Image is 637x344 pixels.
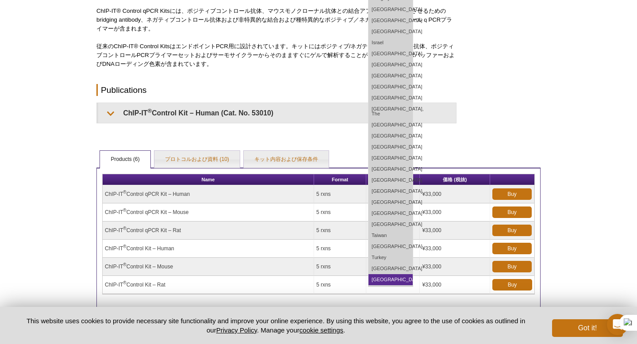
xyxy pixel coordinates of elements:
td: ¥33,000 [420,240,490,258]
td: ChIP-IT Control qPCR Kit – Human [103,185,314,203]
a: [GEOGRAPHIC_DATA] [368,141,413,153]
a: [GEOGRAPHIC_DATA] [368,175,413,186]
a: Buy [492,225,532,236]
a: キット内容および保存条件 [244,151,329,168]
a: [GEOGRAPHIC_DATA] [368,59,413,70]
a: [GEOGRAPHIC_DATA], The [368,103,413,119]
button: cookie settings [299,326,343,334]
td: ChIP-IT Control Kit – Mouse [103,258,314,276]
a: [GEOGRAPHIC_DATA] [368,130,413,141]
p: ChIP-IT® Control qPCR Kitsには、ポジティブコントロール抗体、マウスモノクローナル抗体との結合アフィニティを増強させるための bridging antibody、ネガティ... [96,7,457,33]
a: [GEOGRAPHIC_DATA] [368,70,413,81]
sup: ® [123,226,126,231]
td: 5 rxns [314,222,366,240]
td: 53012 [366,276,420,294]
a: [GEOGRAPHIC_DATA] [368,81,413,92]
a: Turkey [368,252,413,263]
sup: ® [123,208,126,213]
td: ¥33,000 [420,258,490,276]
summary: ChIP-IT®Control Kit – Human (Cat. No. 53010) [98,103,456,123]
td: 5 rxns [314,203,366,222]
a: [GEOGRAPHIC_DATA] [368,26,413,37]
a: Products (6) [100,151,150,168]
td: 5 rxns [314,276,366,294]
a: [GEOGRAPHIC_DATA] [368,241,413,252]
td: ¥33,000 [420,222,490,240]
a: [GEOGRAPHIC_DATA] [368,119,413,130]
td: 5 rxns [314,185,366,203]
sup: ® [123,190,126,195]
a: [GEOGRAPHIC_DATA] [368,15,413,26]
td: ¥33,000 [420,203,490,222]
a: [GEOGRAPHIC_DATA] [368,219,413,230]
button: Got it! [552,319,623,337]
sup: ® [123,262,126,267]
td: ChIP-IT Control Kit – Rat [103,276,314,294]
a: [GEOGRAPHIC_DATA] [368,92,413,103]
a: Taiwan [368,230,413,241]
td: 5 rxns [314,240,366,258]
td: ChIP-IT Control qPCR Kit – Mouse [103,203,314,222]
a: [GEOGRAPHIC_DATA] [368,208,413,219]
th: 価格 (税抜) [420,174,490,185]
th: Format [314,174,366,185]
a: [GEOGRAPHIC_DATA] [368,153,413,164]
a: [GEOGRAPHIC_DATA] [368,186,413,197]
a: プロトコルおよび資料 (10) [154,151,240,168]
td: ChIP-IT Control qPCR Kit – Rat [103,222,314,240]
sup: ® [148,107,152,114]
td: 53026 [366,185,420,203]
td: 53027 [366,203,420,222]
sup: ® [123,244,126,249]
a: Buy [492,261,532,272]
a: Buy [492,279,532,290]
a: Privacy Policy [216,326,257,334]
td: ¥33,000 [420,276,490,294]
a: [GEOGRAPHIC_DATA] [368,263,413,274]
a: Buy [492,188,532,200]
p: 従来のChIP-IT® Control KitsはエンドポイントPCR用に設計されています。キットにはポジティブ/ネガティブコントロール抗体、ポジティブコントロールPCRプライマーセットおよびサ... [96,42,457,69]
a: [GEOGRAPHIC_DATA] [368,164,413,175]
div: Open Intercom Messenger [607,314,628,335]
td: 5 rxns [314,258,366,276]
h2: Publications [96,84,457,96]
a: [GEOGRAPHIC_DATA] [368,197,413,208]
a: Buy [492,243,532,254]
a: [GEOGRAPHIC_DATA] [368,274,413,285]
a: [GEOGRAPHIC_DATA] [368,48,413,59]
td: 53011 [366,258,420,276]
th: Cat No. [366,174,420,185]
th: Name [103,174,314,185]
p: This website uses cookies to provide necessary site functionality and improve your online experie... [14,316,537,335]
td: ChIP-IT Control Kit – Human [103,240,314,258]
a: [GEOGRAPHIC_DATA] [368,4,413,15]
td: 53010 [366,240,420,258]
sup: ® [123,280,126,285]
td: 53028 [366,222,420,240]
a: Israel [368,37,413,48]
a: Buy [492,206,532,218]
td: ¥33,000 [420,185,490,203]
